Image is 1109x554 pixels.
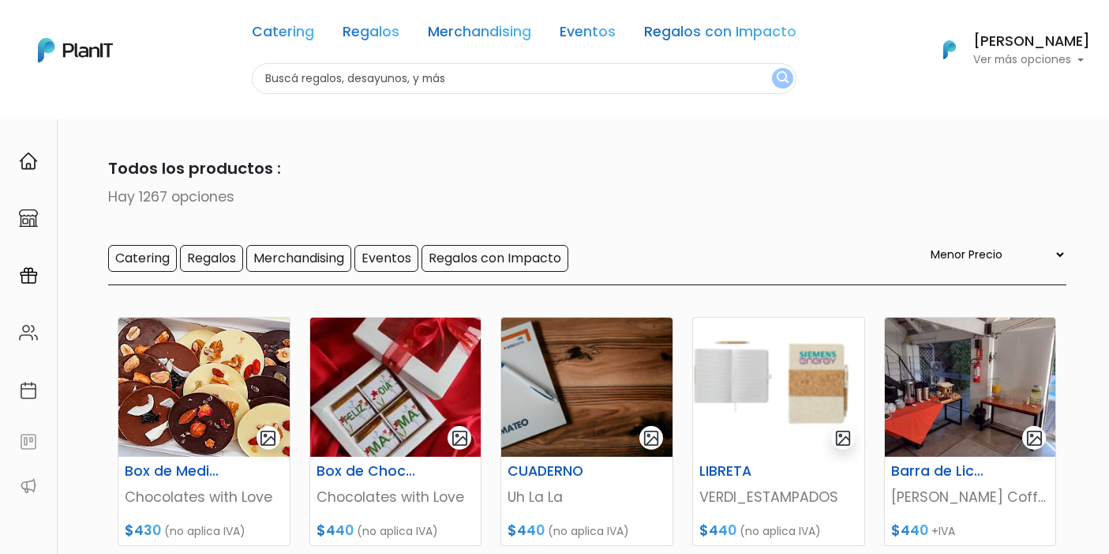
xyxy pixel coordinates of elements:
h6: Box de Chocolates [307,463,425,480]
img: thumb_15mediants.png [118,318,290,457]
a: gallery-light Barra de Licuados y Milk Shakes [PERSON_NAME] Coffee $440 +IVA [884,317,1057,546]
h6: Box de Mediants [115,463,234,480]
img: gallery-light [259,429,277,447]
span: (no aplica IVA) [740,523,821,539]
input: Eventos [354,245,418,272]
button: PlanIt Logo [PERSON_NAME] Ver más opciones [923,29,1090,70]
p: VERDI_ESTAMPADOS [699,487,858,507]
a: Merchandising [428,25,531,44]
img: gallery-light [643,429,661,447]
a: gallery-light LIBRETA VERDI_ESTAMPADOS $440 (no aplica IVA) [692,317,865,546]
img: thumb_Captura_de_pantalla_2025-05-29_122653.png [693,318,864,457]
img: marketplace-4ceaa7011d94191e9ded77b95e3339b90024bf715f7c57f8cf31f2d8c509eaba.svg [19,209,38,228]
span: $440 [508,521,545,540]
span: +IVA [931,523,955,539]
span: (no aplica IVA) [357,523,438,539]
a: gallery-light CUADERNO Uh La La $440 (no aplica IVA) [500,317,673,546]
p: Uh La La [508,487,666,507]
span: $440 [317,521,354,540]
h6: CUADERNO [498,463,616,480]
img: home-e721727adea9d79c4d83392d1f703f7f8bce08238fde08b1acbfd93340b81755.svg [19,152,38,171]
h6: [PERSON_NAME] [973,35,1090,49]
img: thumb_image00032__4_-PhotoRoom__1_.png [501,318,673,457]
a: Catering [252,25,314,44]
input: Buscá regalos, desayunos, y más [252,63,796,94]
p: Ver más opciones [973,55,1090,66]
p: [PERSON_NAME] Coffee [891,487,1050,507]
img: PlanIt Logo [38,38,113,62]
span: $430 [125,521,161,540]
img: thumb_WhatsApp_Image_2024-04-17_at_11.57.41.jpeg [310,318,481,457]
img: gallery-light [834,429,852,447]
h6: Barra de Licuados y Milk Shakes [882,463,1000,480]
span: (no aplica IVA) [164,523,245,539]
img: people-662611757002400ad9ed0e3c099ab2801c6687ba6c219adb57efc949bc21e19d.svg [19,323,38,342]
a: Regalos con Impacto [644,25,796,44]
span: $440 [891,521,928,540]
span: $440 [699,521,736,540]
a: Regalos [343,25,399,44]
input: Regalos [180,245,243,272]
img: calendar-87d922413cdce8b2cf7b7f5f62616a5cf9e4887200fb71536465627b3292af00.svg [19,381,38,400]
p: Chocolates with Love [317,487,475,507]
img: PlanIt Logo [932,32,967,67]
img: campaigns-02234683943229c281be62815700db0a1741e53638e28bf9629b52c665b00959.svg [19,266,38,285]
p: Todos los productos : [43,156,1066,180]
img: partners-52edf745621dab592f3b2c58e3bca9d71375a7ef29c3b500c9f145b62cc070d4.svg [19,477,38,496]
a: gallery-light Box de Chocolates Chocolates with Love $440 (no aplica IVA) [309,317,482,546]
input: Catering [108,245,177,272]
img: gallery-light [451,429,469,447]
p: Chocolates with Love [125,487,283,507]
input: Merchandising [246,245,351,272]
span: (no aplica IVA) [548,523,629,539]
img: feedback-78b5a0c8f98aac82b08bfc38622c3050aee476f2c9584af64705fc4e61158814.svg [19,432,38,451]
img: thumb_WhatsApp_Image_2022-05-03_at_13.50.34__2_.jpeg [885,318,1056,457]
a: gallery-light Box de Mediants Chocolates with Love $430 (no aplica IVA) [118,317,290,546]
img: gallery-light [1025,429,1043,447]
h6: LIBRETA [690,463,808,480]
a: Eventos [560,25,616,44]
img: search_button-432b6d5273f82d61273b3651a40e1bd1b912527efae98b1b7a1b2c0702e16a8d.svg [777,71,789,86]
p: Hay 1267 opciones [43,187,1066,207]
input: Regalos con Impacto [421,245,568,272]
